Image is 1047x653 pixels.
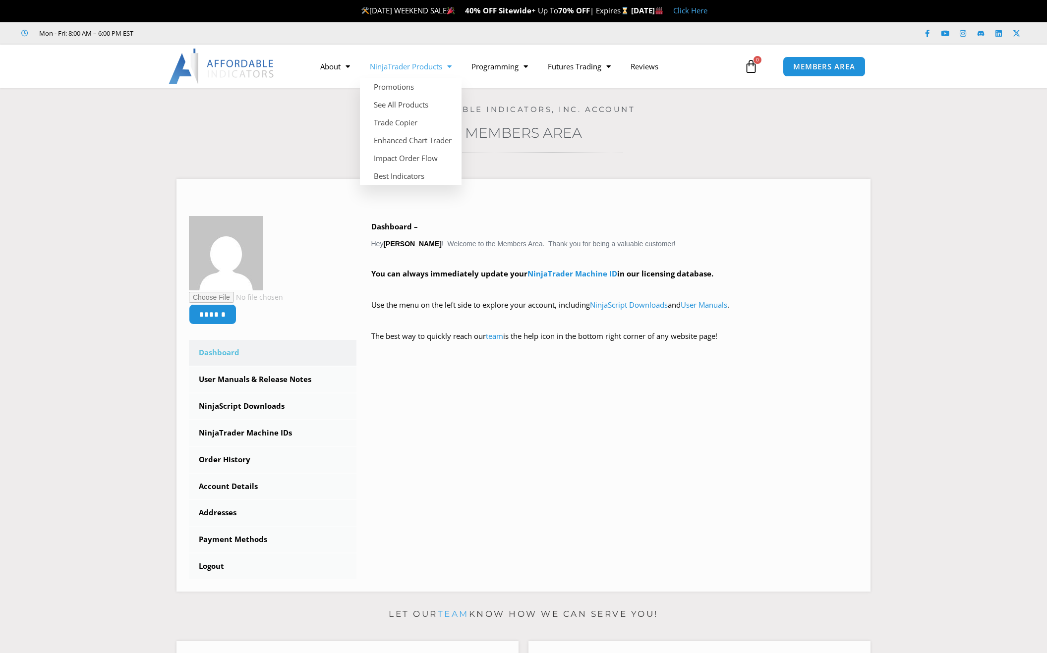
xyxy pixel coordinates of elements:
[189,447,356,473] a: Order History
[371,329,859,357] p: The best way to quickly reach our is the help icon in the bottom right corner of any website page!
[371,269,713,278] strong: You can always immediately update your in our licensing database.
[538,55,621,78] a: Futures Trading
[37,27,133,39] span: Mon - Fri: 8:00 AM – 6:00 PM EST
[360,96,462,113] a: See All Products
[189,420,356,446] a: NinjaTrader Machine IDs
[360,131,462,149] a: Enhanced Chart Trader
[527,269,617,278] a: NinjaTrader Machine ID
[169,49,275,84] img: LogoAI | Affordable Indicators – NinjaTrader
[754,56,761,64] span: 0
[189,216,263,290] img: 752d1eb3b0dc6b930d2ce5dde43cbf8db98c9558e99cab3025418d916d475000
[465,124,582,141] a: Members Area
[590,300,668,310] a: NinjaScript Downloads
[360,167,462,185] a: Best Indicators
[360,149,462,167] a: Impact Order Flow
[447,7,455,14] img: 🎉
[412,105,636,114] a: Affordable Indicators, Inc. Account
[189,340,356,366] a: Dashboard
[360,113,462,131] a: Trade Copier
[360,78,462,185] ul: NinjaTrader Products
[371,220,859,357] div: Hey ! Welcome to the Members Area. Thank you for being a valuable customer!
[486,331,503,341] a: team
[793,63,855,70] span: MEMBERS AREA
[176,606,871,622] p: Let our know how we can serve you!
[189,474,356,499] a: Account Details
[681,300,727,310] a: User Manuals
[189,367,356,392] a: User Manuals & Release Notes
[462,55,538,78] a: Programming
[310,55,742,78] nav: Menu
[465,5,531,15] strong: 40% OFF Sitewide
[558,5,590,15] strong: 70% OFF
[655,7,663,14] img: 🏭
[310,55,360,78] a: About
[438,609,469,619] a: team
[360,78,462,96] a: Promotions
[631,5,663,15] strong: [DATE]
[361,7,369,14] img: 🛠️
[189,553,356,579] a: Logout
[147,28,296,38] iframe: Customer reviews powered by Trustpilot
[621,55,668,78] a: Reviews
[189,340,356,579] nav: Account pages
[371,221,418,231] b: Dashboard –
[783,56,866,77] a: MEMBERS AREA
[371,298,859,326] p: Use the menu on the left side to explore your account, including and .
[189,527,356,552] a: Payment Methods
[189,500,356,526] a: Addresses
[729,52,773,81] a: 0
[360,55,462,78] a: NinjaTrader Products
[621,7,629,14] img: ⌛
[673,5,707,15] a: Click Here
[383,240,441,248] strong: [PERSON_NAME]
[189,393,356,419] a: NinjaScript Downloads
[361,5,631,15] span: [DATE] WEEKEND SALE + Up To | Expires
